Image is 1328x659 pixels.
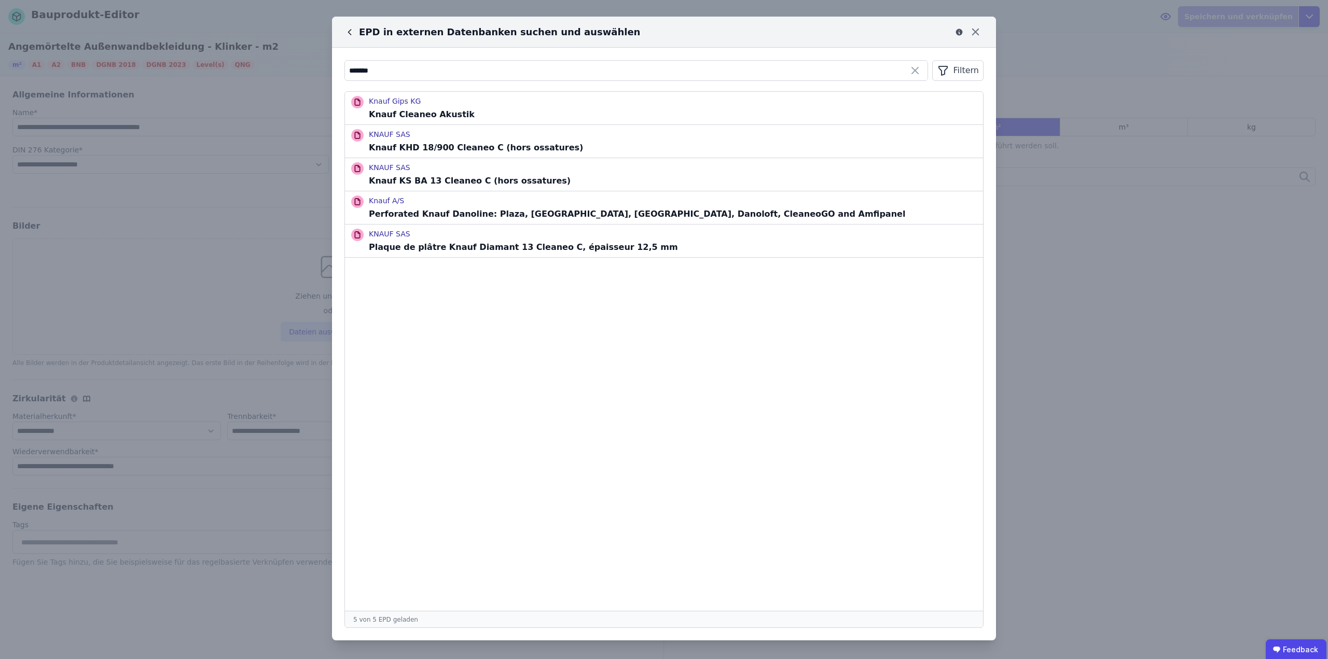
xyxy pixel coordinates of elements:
[369,162,571,173] p: KNAUF SAS
[344,25,640,39] div: EPD in externen Datenbanken suchen und auswählen
[369,96,475,106] p: Knauf Gips KG
[369,108,475,121] p: Knauf Cleaneo Akustik
[369,241,678,254] p: Plaque de plâtre Knauf Diamant 13 Cleaneo C, épaisseur 12,5 mm
[345,611,983,627] div: 5 von 5 EPD geladen
[932,60,984,81] button: Filtern
[369,208,905,220] p: Perforated Knauf Danoline: Plaza, [GEOGRAPHIC_DATA], [GEOGRAPHIC_DATA], Danoloft, CleaneoGO and A...
[369,229,678,239] p: KNAUF SAS
[369,142,583,154] p: Knauf KHD 18/900 Cleaneo C (hors ossatures)
[369,195,905,206] p: Knauf A/S
[369,175,571,187] p: Knauf KS BA 13 Cleaneo C (hors ossatures)
[369,129,583,139] p: KNAUF SAS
